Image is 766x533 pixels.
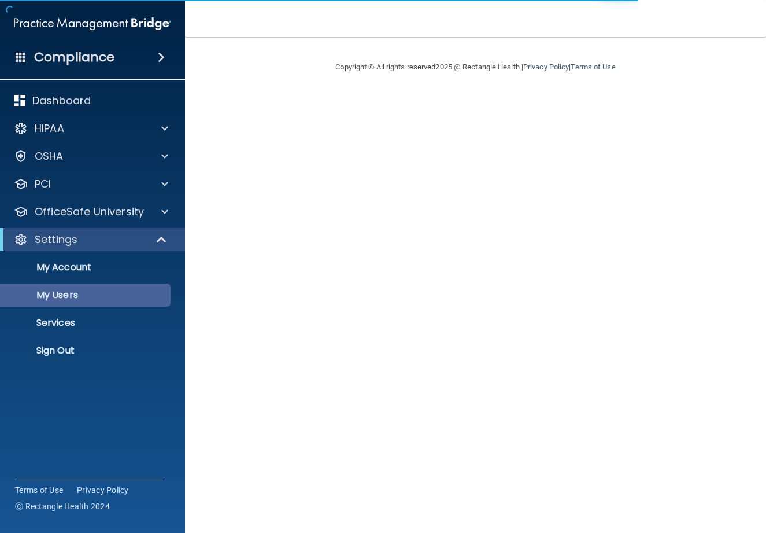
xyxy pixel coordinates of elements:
p: My Users [8,289,165,301]
p: PCI [35,177,51,191]
a: PCI [14,177,168,191]
p: Sign Out [8,345,165,356]
a: HIPAA [14,122,168,135]
p: Settings [35,233,77,247]
a: Terms of Use [15,484,63,496]
img: PMB logo [14,12,171,35]
a: Terms of Use [571,63,615,71]
a: Privacy Policy [77,484,129,496]
p: OfficeSafe University [35,205,144,219]
a: Dashboard [14,94,168,108]
a: OSHA [14,149,168,163]
img: dashboard.aa5b2476.svg [14,95,25,106]
a: Privacy Policy [523,63,569,71]
p: Dashboard [32,94,91,108]
p: Services [8,317,165,329]
p: OSHA [35,149,64,163]
a: OfficeSafe University [14,205,168,219]
div: Copyright © All rights reserved 2025 @ Rectangle Health | | [265,49,687,86]
h4: Compliance [34,49,114,65]
p: My Account [8,262,165,273]
a: Settings [14,233,168,247]
span: Ⓒ Rectangle Health 2024 [15,501,110,512]
p: HIPAA [35,122,64,135]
